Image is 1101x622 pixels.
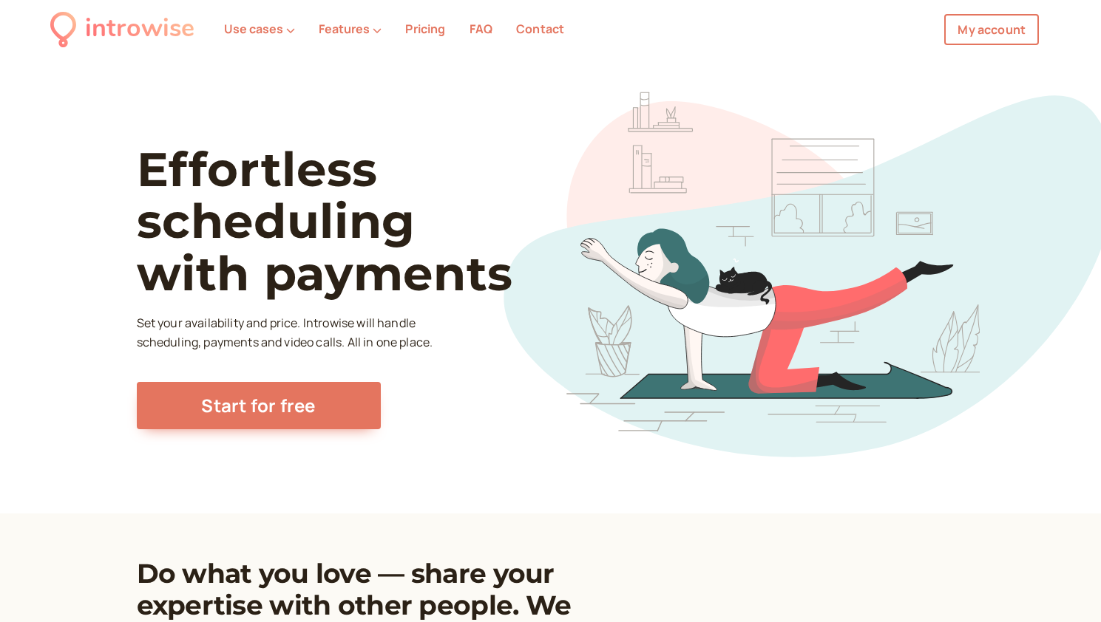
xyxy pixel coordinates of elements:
[137,382,381,429] a: Start for free
[137,314,437,352] p: Set your availability and price. Introwise will handle scheduling, payments and video calls. All ...
[516,21,564,37] a: Contact
[405,21,445,37] a: Pricing
[224,22,295,35] button: Use cases
[319,22,382,35] button: Features
[85,9,194,49] div: introwise
[137,143,566,299] h1: Effortless scheduling with payments
[50,9,194,49] a: introwise
[470,21,492,37] a: FAQ
[944,14,1039,45] a: My account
